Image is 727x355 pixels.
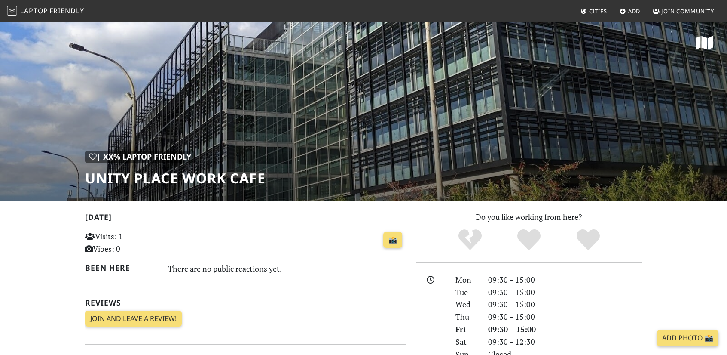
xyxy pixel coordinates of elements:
[85,170,266,186] h1: Unity Place Work Cafe
[20,6,48,15] span: Laptop
[450,323,483,336] div: Fri
[85,298,406,307] h2: Reviews
[499,228,559,252] div: Yes
[85,311,182,327] a: Join and leave a review!
[450,336,483,348] div: Sat
[85,230,185,255] p: Visits: 1 Vibes: 0
[577,3,611,19] a: Cities
[661,7,714,15] span: Join Community
[450,274,483,286] div: Mon
[616,3,644,19] a: Add
[383,232,402,248] a: 📸
[483,274,647,286] div: 09:30 – 15:00
[7,4,84,19] a: LaptopFriendly LaptopFriendly
[7,6,17,16] img: LaptopFriendly
[450,311,483,323] div: Thu
[450,286,483,299] div: Tue
[168,262,406,275] div: There are no public reactions yet.
[49,6,84,15] span: Friendly
[483,311,647,323] div: 09:30 – 15:00
[657,330,718,346] a: Add Photo 📸
[589,7,607,15] span: Cities
[440,228,500,252] div: No
[85,263,158,272] h2: Been here
[85,213,406,225] h2: [DATE]
[483,336,647,348] div: 09:30 – 12:30
[649,3,718,19] a: Join Community
[483,323,647,336] div: 09:30 – 15:00
[559,228,618,252] div: Definitely!
[450,298,483,311] div: Wed
[483,298,647,311] div: 09:30 – 15:00
[483,286,647,299] div: 09:30 – 15:00
[416,211,642,223] p: Do you like working from here?
[85,151,195,163] div: | XX% Laptop Friendly
[628,7,641,15] span: Add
